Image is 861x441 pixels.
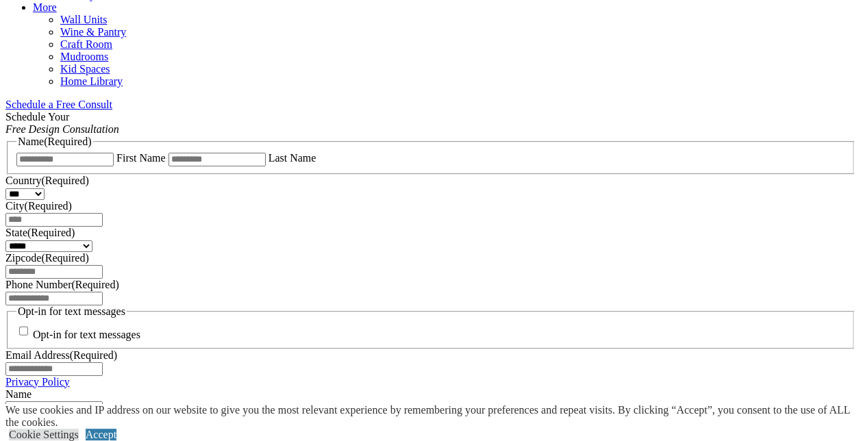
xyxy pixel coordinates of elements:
label: State [5,227,75,238]
span: (Required) [71,279,118,290]
a: Wine & Pantry [60,26,126,38]
em: Free Design Consultation [5,123,119,135]
a: Cookie Settings [9,429,79,440]
a: Accept [86,429,116,440]
label: Country [5,175,89,186]
a: Schedule a Free Consult (opens a dropdown menu) [5,99,112,110]
span: (Required) [41,252,88,264]
span: (Required) [25,200,72,212]
label: Email Address [5,349,117,361]
span: (Required) [44,136,91,147]
a: Wall Units [60,14,107,25]
span: Schedule Your [5,111,119,135]
span: (Required) [41,175,88,186]
label: Phone Number [5,279,119,290]
label: Last Name [269,152,316,164]
a: Mudrooms [60,51,108,62]
a: More menu text will display only on big screen [33,1,57,13]
label: Name [5,388,32,400]
div: We use cookies and IP address on our website to give you the most relevant experience by remember... [5,404,861,429]
legend: Name [16,136,93,148]
span: (Required) [27,227,75,238]
a: Home Library [60,75,123,87]
label: City [5,200,72,212]
label: Opt-in for text messages [33,329,140,340]
span: (Required) [70,349,117,361]
a: Privacy Policy [5,376,70,388]
legend: Opt-in for text messages [16,305,127,318]
a: Kid Spaces [60,63,110,75]
a: Craft Room [60,38,112,50]
label: First Name [116,152,166,164]
label: Zipcode [5,252,89,264]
